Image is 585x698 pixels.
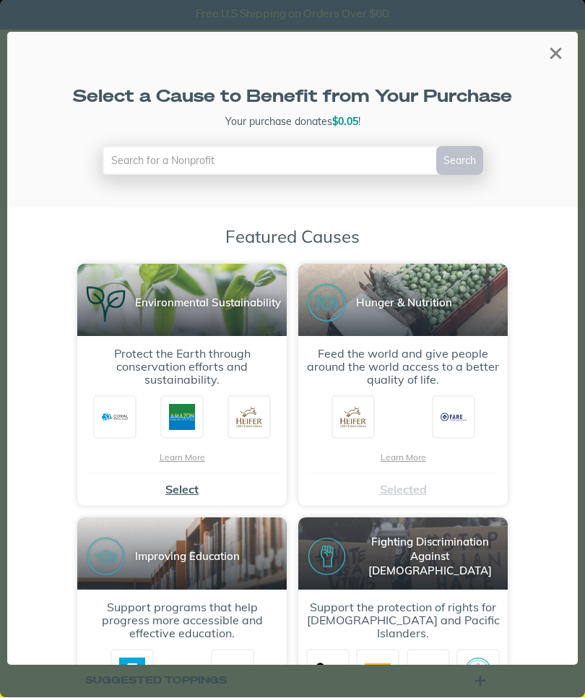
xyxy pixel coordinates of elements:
[86,538,126,577] img: Improving Education
[298,454,508,462] div: Learn More
[7,87,578,108] h2: Select a Cause to Benefit from Your Purchase
[298,590,508,651] div: Support the protection of rights for [DEMOGRAPHIC_DATA] and Pacific Islanders.
[103,147,483,176] input: Search for a Nonprofit
[332,116,358,129] span: $0.05
[433,406,474,428] img: Food Allergy Research & Education Inc.
[77,590,287,651] div: Support programs that help progress more accessible and effective education.
[86,284,126,324] img: Environmental Sustainability
[542,40,569,66] div: Close modal
[7,116,578,129] div: Your purchase donates !
[165,483,199,497] button: Select Environmental Sustainability
[356,535,508,579] div: Fighting Discrimination Against Asian-Americans
[212,651,253,691] img: Teach Together Educating All Children in Hospitals Inc.
[112,651,152,691] img: The Jed Foundation
[95,407,135,429] img: Coral Reef Alliance
[298,337,508,397] div: Feed the world and give people around the world access to a better quality of life.
[77,454,287,462] div: Learn More
[135,296,285,311] div: Environmental Sustainability
[356,296,456,311] div: Hunger & Nutrition
[308,651,348,691] img: National Asian Pacific American Womens Forum
[229,400,269,435] img: Heifer International
[357,657,398,686] img: Chinese for Affirmative Action
[436,147,483,176] button: Search
[77,337,287,397] div: Protect the Earth through conservation efforts and sustainability.
[307,284,347,324] img: Hunger & Nutrition
[307,538,347,577] img: Fighting Discrimination Against Asian-Americans
[458,651,498,691] img: Asian Mental Health Collective
[333,400,373,435] img: Heifer International
[135,550,244,564] div: Improving Education
[162,397,202,438] img: Amazon Conservation Association
[408,651,448,691] img: Asian Americans Advancing Justice - Asian Law Caucus
[7,33,578,665] div: Cause Select Modal
[7,226,578,248] h2: Featured Causes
